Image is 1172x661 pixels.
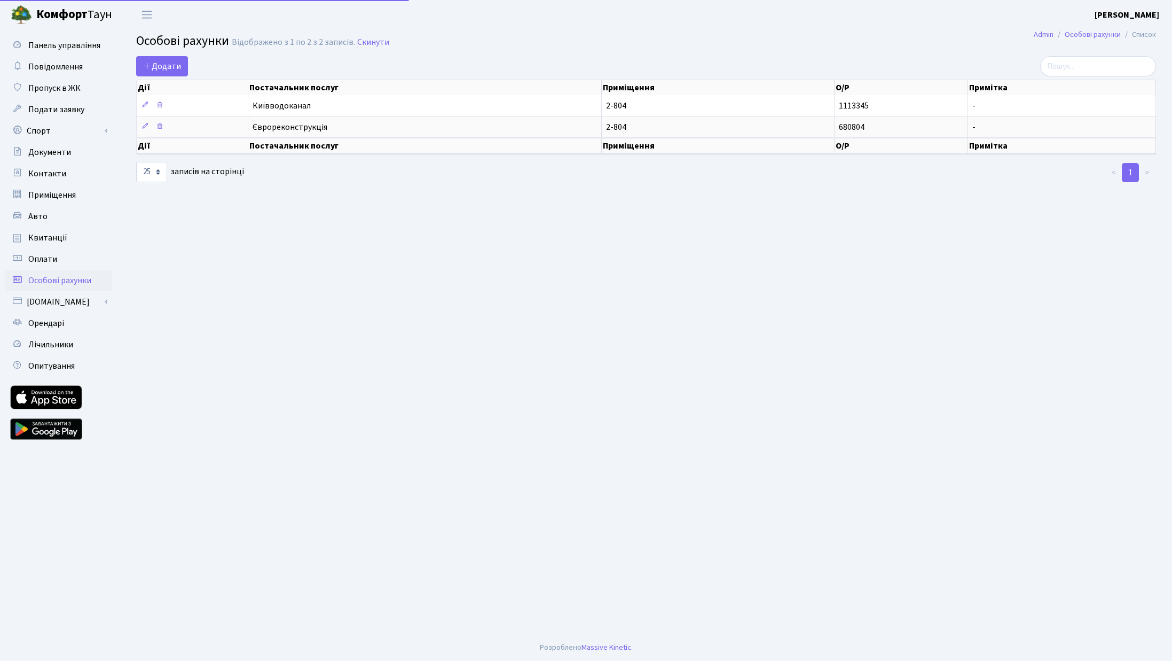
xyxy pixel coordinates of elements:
span: 1113345 [839,100,869,112]
span: 680804 [839,121,864,133]
span: Документи [28,146,71,158]
a: Панель управління [5,35,112,56]
img: logo.png [11,4,32,26]
a: Пропуск в ЖК [5,77,112,99]
span: Додати [143,60,181,72]
span: Квитанції [28,232,67,244]
a: Лічильники [5,334,112,355]
span: Панель управління [28,40,100,51]
a: Особові рахунки [5,270,112,291]
th: Приміщення [602,138,835,154]
b: Комфорт [36,6,88,23]
span: Приміщення [28,189,76,201]
span: Оплати [28,253,57,265]
a: Контакти [5,163,112,184]
span: Орендарі [28,317,64,329]
th: Дії [137,80,248,95]
span: Таун [36,6,112,24]
a: Приміщення [5,184,112,206]
span: Повідомлення [28,61,83,73]
a: [PERSON_NAME] [1095,9,1159,21]
a: Скинути [357,37,389,48]
a: Опитування [5,355,112,377]
th: Приміщення [602,80,835,95]
button: Переключити навігацію [133,6,160,24]
th: Дії [137,138,248,154]
a: Авто [5,206,112,227]
th: Примітка [968,80,1157,95]
a: Документи [5,142,112,163]
a: Admin [1034,29,1053,40]
a: Оплати [5,248,112,270]
label: записів на сторінці [136,162,244,182]
span: - [972,121,976,133]
a: Повідомлення [5,56,112,77]
div: Розроблено . [540,642,633,654]
span: Особові рахунки [28,275,91,286]
a: Квитанції [5,227,112,248]
span: Особові рахунки [136,32,229,50]
span: Подати заявку [28,104,84,115]
span: Опитування [28,360,75,372]
span: Авто [28,211,48,222]
li: Список [1121,29,1156,41]
select: записів на сторінці [136,162,167,182]
a: Орендарі [5,313,112,334]
span: 2-804 [606,123,830,131]
span: Лічильники [28,339,73,351]
input: Пошук... [1040,56,1156,76]
span: Київводоканал [253,102,597,110]
span: 2-804 [606,102,830,110]
a: 1 [1122,163,1139,182]
span: Єврореконструкція [253,123,597,131]
th: О/Р [835,80,968,95]
th: О/Р [835,138,968,154]
th: Примітка [968,138,1157,154]
a: Подати заявку [5,99,112,120]
span: - [972,100,976,112]
th: Постачальник послуг [248,138,602,154]
div: Відображено з 1 по 2 з 2 записів. [232,37,355,48]
a: Спорт [5,120,112,142]
th: Постачальник послуг [248,80,602,95]
a: [DOMAIN_NAME] [5,291,112,313]
a: Massive Kinetic [581,642,631,653]
span: Контакти [28,168,66,180]
nav: breadcrumb [1018,24,1172,46]
a: Додати [136,56,188,76]
span: Пропуск в ЖК [28,82,81,94]
a: Особові рахунки [1065,29,1121,40]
